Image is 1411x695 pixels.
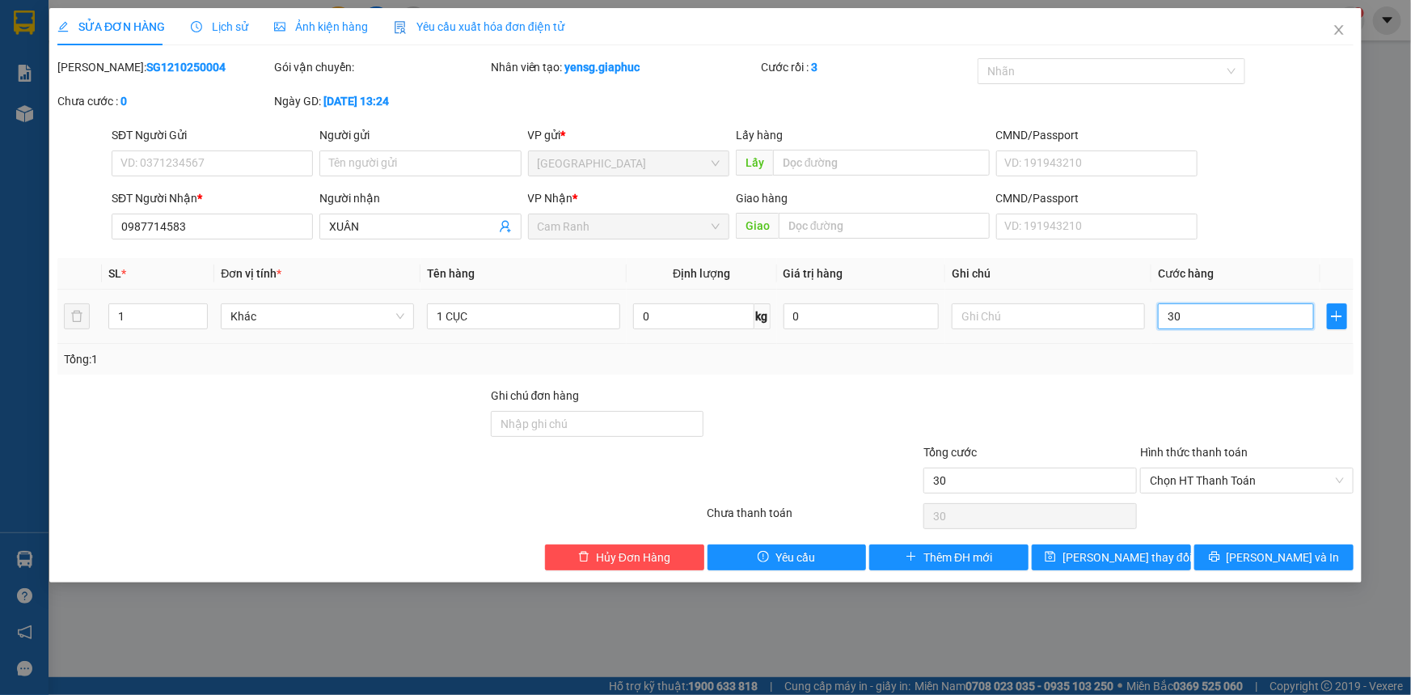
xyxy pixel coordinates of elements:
[708,545,867,570] button: exclamation-circleYêu cầu
[57,58,271,76] div: [PERSON_NAME]:
[736,192,788,205] span: Giao hàng
[274,20,368,33] span: Ảnh kiện hàng
[57,21,69,32] span: edit
[538,214,720,239] span: Cam Ranh
[1316,8,1362,53] button: Close
[120,95,127,108] b: 0
[773,150,990,176] input: Dọc đường
[136,77,222,97] li: (c) 2017
[736,129,783,142] span: Lấy hàng
[99,23,161,155] b: [PERSON_NAME] - Gửi khách hàng
[528,126,729,144] div: VP gửi
[394,21,407,34] img: icon
[754,303,771,329] span: kg
[230,304,404,328] span: Khác
[1140,446,1248,459] label: Hình thức thanh toán
[323,95,389,108] b: [DATE] 13:24
[499,220,512,233] span: user-add
[706,504,923,532] div: Chưa thanh toán
[811,61,817,74] b: 3
[221,267,281,280] span: Đơn vị tính
[394,20,564,33] span: Yêu cầu xuất hóa đơn điện tử
[1209,551,1220,564] span: printer
[20,104,91,265] b: [PERSON_NAME] - [PERSON_NAME]
[1045,551,1056,564] span: save
[57,92,271,110] div: Chưa cước :
[274,21,285,32] span: picture
[779,213,990,239] input: Dọc đường
[775,549,815,566] span: Yêu cầu
[1032,545,1191,570] button: save[PERSON_NAME] thay đổi
[57,20,165,33] span: SỬA ĐƠN HÀNG
[538,151,720,176] span: Sài Gòn
[758,551,769,564] span: exclamation-circle
[112,126,313,144] div: SĐT Người Gửi
[1227,549,1340,566] span: [PERSON_NAME] và In
[996,126,1198,144] div: CMND/Passport
[491,58,758,76] div: Nhân viên tạo:
[945,258,1151,290] th: Ghi chú
[673,267,730,280] span: Định lượng
[491,389,580,402] label: Ghi chú đơn hàng
[319,126,521,144] div: Người gửi
[869,545,1029,570] button: plusThêm ĐH mới
[491,411,704,437] input: Ghi chú đơn hàng
[108,267,121,280] span: SL
[274,92,488,110] div: Ngày GD:
[1062,549,1192,566] span: [PERSON_NAME] thay đổi
[175,20,214,59] img: logo.jpg
[1158,267,1214,280] span: Cước hàng
[191,21,202,32] span: clock-circle
[1327,303,1347,329] button: plus
[906,551,917,564] span: plus
[528,192,573,205] span: VP Nhận
[1150,468,1344,493] span: Chọn HT Thanh Toán
[545,545,704,570] button: deleteHủy Đơn Hàng
[64,303,90,329] button: delete
[136,61,222,74] b: [DOMAIN_NAME]
[923,446,977,459] span: Tổng cước
[952,303,1145,329] input: Ghi Chú
[761,58,974,76] div: Cước rồi :
[319,189,521,207] div: Người nhận
[565,61,640,74] b: yensg.giaphuc
[784,267,843,280] span: Giá trị hàng
[1333,23,1346,36] span: close
[64,350,545,368] div: Tổng: 1
[191,20,248,33] span: Lịch sử
[274,58,488,76] div: Gói vận chuyển:
[427,303,620,329] input: VD: Bàn, Ghế
[578,551,589,564] span: delete
[146,61,226,74] b: SG1210250004
[1194,545,1354,570] button: printer[PERSON_NAME] và In
[427,267,475,280] span: Tên hàng
[1328,310,1346,323] span: plus
[736,150,773,176] span: Lấy
[736,213,779,239] span: Giao
[996,189,1198,207] div: CMND/Passport
[923,549,992,566] span: Thêm ĐH mới
[596,549,670,566] span: Hủy Đơn Hàng
[112,189,313,207] div: SĐT Người Nhận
